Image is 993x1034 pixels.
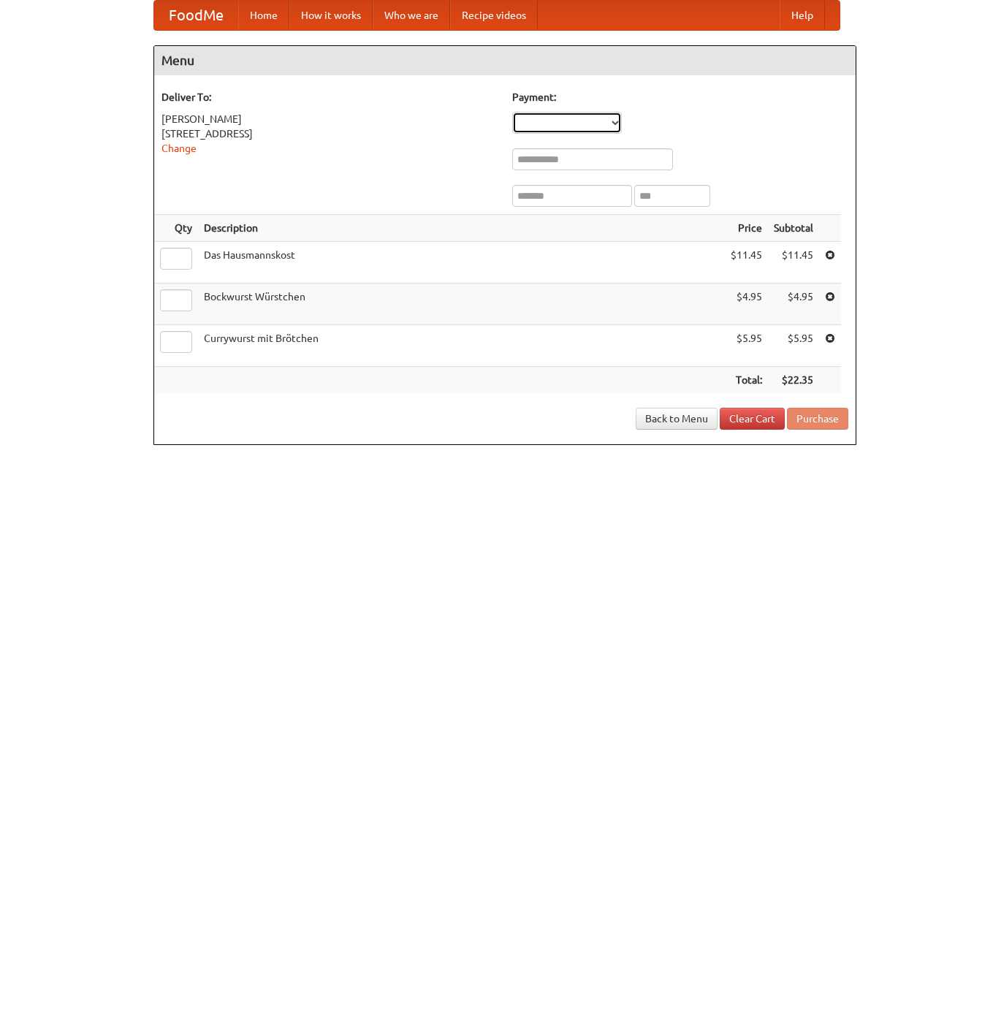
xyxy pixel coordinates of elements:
[238,1,289,30] a: Home
[725,284,768,325] td: $4.95
[725,325,768,367] td: $5.95
[198,325,725,367] td: Currywurst mit Brötchen
[154,1,238,30] a: FoodMe
[373,1,450,30] a: Who we are
[720,408,785,430] a: Clear Cart
[780,1,825,30] a: Help
[198,215,725,242] th: Description
[512,90,848,104] h5: Payment:
[154,46,856,75] h4: Menu
[636,408,718,430] a: Back to Menu
[161,90,498,104] h5: Deliver To:
[725,367,768,394] th: Total:
[768,215,819,242] th: Subtotal
[768,284,819,325] td: $4.95
[154,215,198,242] th: Qty
[198,284,725,325] td: Bockwurst Würstchen
[725,242,768,284] td: $11.45
[768,242,819,284] td: $11.45
[768,367,819,394] th: $22.35
[450,1,538,30] a: Recipe videos
[161,126,498,141] div: [STREET_ADDRESS]
[198,242,725,284] td: Das Hausmannskost
[289,1,373,30] a: How it works
[161,142,197,154] a: Change
[787,408,848,430] button: Purchase
[161,112,498,126] div: [PERSON_NAME]
[768,325,819,367] td: $5.95
[725,215,768,242] th: Price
